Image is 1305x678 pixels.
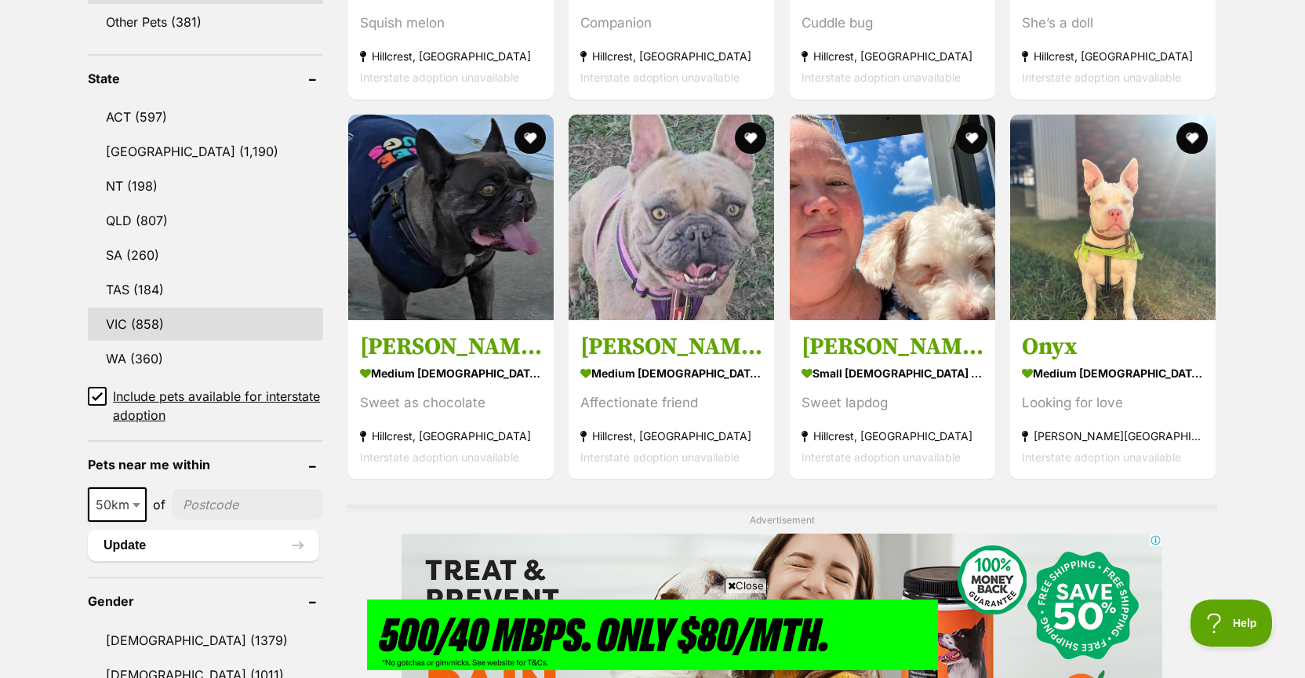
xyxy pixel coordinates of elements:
[88,239,323,272] a: SA (260)
[802,332,983,362] h3: [PERSON_NAME]
[1022,13,1204,34] div: She’s a doll
[360,46,542,67] strong: Hillcrest, [GEOGRAPHIC_DATA]
[802,425,983,447] strong: Hillcrest, [GEOGRAPHIC_DATA]
[1190,600,1274,647] iframe: Help Scout Beacon - Open
[88,204,323,237] a: QLD (807)
[580,46,762,67] strong: Hillcrest, [GEOGRAPHIC_DATA]
[360,71,519,84] span: Interstate adoption unavailable
[367,600,938,670] iframe: Advertisement
[1022,450,1181,464] span: Interstate adoption unavailable
[88,457,323,472] header: Pets near me within
[580,332,762,362] h3: [PERSON_NAME]
[580,13,762,34] div: Companion
[360,392,542,414] div: Sweet as chocolate
[88,387,323,425] a: Include pets available for interstate adoption
[172,490,323,519] input: postcode
[580,425,762,447] strong: Hillcrest, [GEOGRAPHIC_DATA]
[119,100,235,196] img: https://img.kwcdn.com/product/fancy/a0e215be-d795-4ce7-bae8-2827135af722.jpg?imageMogr2/strip/siz...
[88,5,323,38] a: Other Pets (381)
[790,320,995,479] a: [PERSON_NAME] small [DEMOGRAPHIC_DATA] Dog Sweet lapdog Hillcrest, [GEOGRAPHIC_DATA] Interstate a...
[1022,425,1204,447] strong: [PERSON_NAME][GEOGRAPHIC_DATA]
[1022,332,1204,362] h3: Onyx
[1022,46,1204,67] strong: Hillcrest, [GEOGRAPHIC_DATA]
[569,320,774,479] a: [PERSON_NAME] medium [DEMOGRAPHIC_DATA] Dog Affectionate friend Hillcrest, [GEOGRAPHIC_DATA] Inte...
[88,273,323,306] a: TAS (184)
[1022,392,1204,414] div: Looking for love
[1022,362,1204,385] strong: medium [DEMOGRAPHIC_DATA] Dog
[514,122,546,154] button: favourite
[360,450,519,464] span: Interstate adoption unavailable
[802,362,983,385] strong: small [DEMOGRAPHIC_DATA] Dog
[802,450,961,464] span: Interstate adoption unavailable
[113,387,323,425] span: Include pets available for interstate adoption
[88,308,323,341] a: VIC (858)
[360,425,542,447] strong: Hillcrest, [GEOGRAPHIC_DATA]
[802,392,983,414] div: Sweet lapdog
[802,13,983,34] div: Cuddle bug
[88,169,323,202] a: NT (198)
[360,332,542,362] h3: [PERSON_NAME]
[1022,71,1181,84] span: Interstate adoption unavailable
[89,494,145,516] span: 50km
[580,362,762,385] strong: medium [DEMOGRAPHIC_DATA] Dog
[360,362,542,385] strong: medium [DEMOGRAPHIC_DATA] Dog
[580,71,740,84] span: Interstate adoption unavailable
[1176,122,1208,154] button: favourite
[153,495,165,514] span: of
[88,135,323,168] a: [GEOGRAPHIC_DATA] (1,190)
[802,71,961,84] span: Interstate adoption unavailable
[1010,320,1216,479] a: Onyx medium [DEMOGRAPHIC_DATA] Dog Looking for love [PERSON_NAME][GEOGRAPHIC_DATA] Interstate ado...
[88,100,323,133] a: ACT (597)
[88,530,319,561] button: Update
[569,115,774,320] img: Luna - French Bulldog
[725,578,767,593] span: Close
[88,71,323,86] header: State
[88,342,323,375] a: WA (360)
[1010,115,1216,320] img: Onyx - American Bulldog
[580,392,762,414] div: Affectionate friend
[88,624,323,657] a: [DEMOGRAPHIC_DATA] (1379)
[88,594,323,608] header: Gender
[802,46,983,67] strong: Hillcrest, [GEOGRAPHIC_DATA]
[580,450,740,464] span: Interstate adoption unavailable
[736,122,767,154] button: favourite
[790,115,995,320] img: Alex - Poodle Dog
[348,115,554,320] img: Adam - French Bulldog
[360,13,542,34] div: Squish melon
[88,487,147,522] span: 50km
[348,320,554,479] a: [PERSON_NAME] medium [DEMOGRAPHIC_DATA] Dog Sweet as chocolate Hillcrest, [GEOGRAPHIC_DATA] Inter...
[956,122,987,154] button: favourite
